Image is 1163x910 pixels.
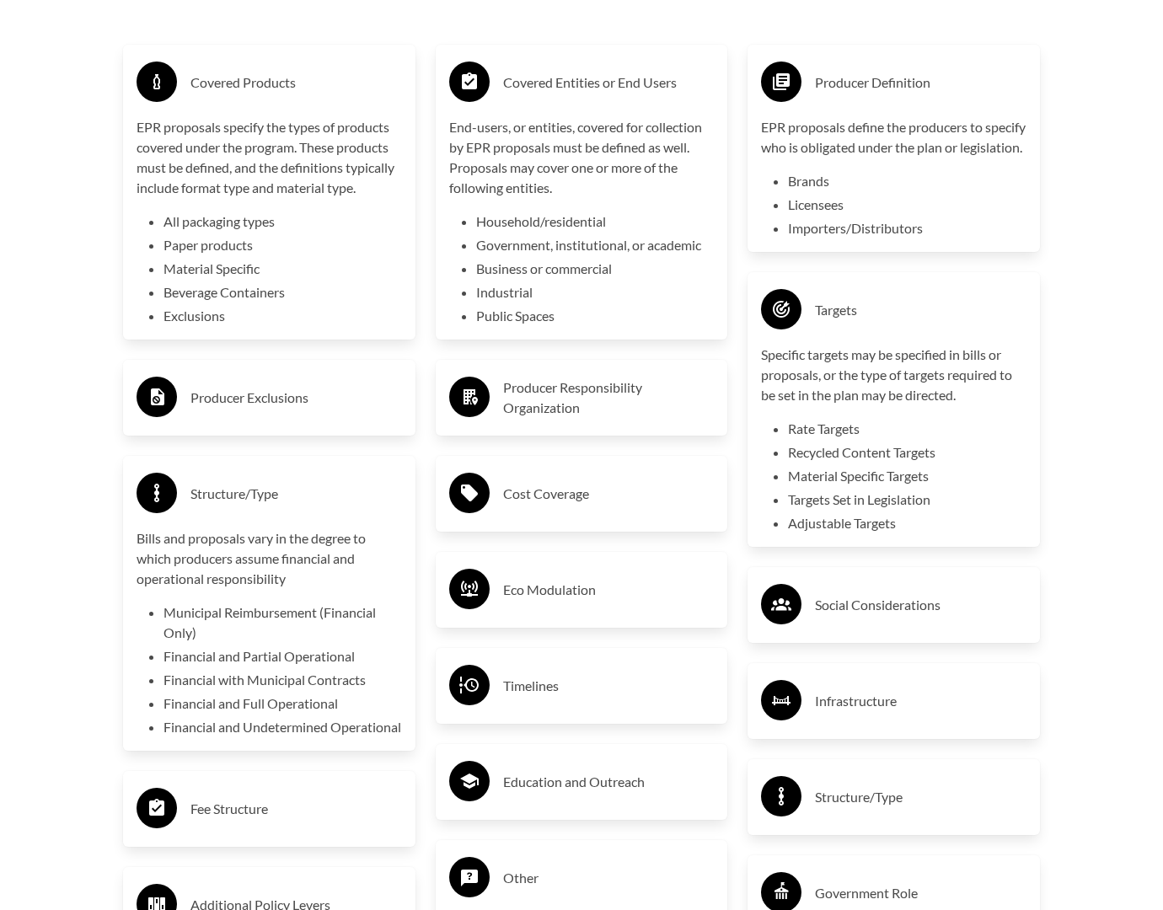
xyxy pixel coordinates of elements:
li: Licensees [788,195,1026,215]
h3: Education and Outreach [503,768,715,795]
li: Financial and Full Operational [163,693,402,714]
li: Brands [788,171,1026,191]
h3: Covered Products [190,69,402,96]
li: Paper products [163,235,402,255]
li: Government, institutional, or academic [476,235,715,255]
li: Exclusions [163,306,402,326]
li: Material Specific [163,259,402,279]
h3: Covered Entities or End Users [503,69,715,96]
h3: Producer Exclusions [190,384,402,411]
h3: Producer Definition [815,69,1026,96]
h3: Other [503,864,715,891]
p: EPR proposals specify the types of products covered under the program. These products must be def... [137,117,402,198]
h3: Structure/Type [190,480,402,507]
h3: Targets [815,297,1026,324]
h3: Producer Responsibility Organization [503,377,715,418]
h3: Cost Coverage [503,480,715,507]
h3: Social Considerations [815,591,1026,618]
li: Public Spaces [476,306,715,326]
li: Household/residential [476,211,715,232]
li: Municipal Reimbursement (Financial Only) [163,602,402,643]
li: Financial and Partial Operational [163,646,402,666]
li: Industrial [476,282,715,302]
li: Adjustable Targets [788,513,1026,533]
li: Business or commercial [476,259,715,279]
h3: Eco Modulation [503,576,715,603]
li: Recycled Content Targets [788,442,1026,463]
h3: Infrastructure [815,688,1026,715]
h3: Structure/Type [815,784,1026,811]
p: Specific targets may be specified in bills or proposals, or the type of targets required to be se... [761,345,1026,405]
li: All packaging types [163,211,402,232]
li: Rate Targets [788,419,1026,439]
h3: Government Role [815,880,1026,907]
p: End-users, or entities, covered for collection by EPR proposals must be defined as well. Proposal... [449,117,715,198]
li: Beverage Containers [163,282,402,302]
h3: Timelines [503,672,715,699]
p: EPR proposals define the producers to specify who is obligated under the plan or legislation. [761,117,1026,158]
li: Material Specific Targets [788,466,1026,486]
h3: Fee Structure [190,795,402,822]
p: Bills and proposals vary in the degree to which producers assume financial and operational respon... [137,528,402,589]
li: Targets Set in Legislation [788,490,1026,510]
li: Importers/Distributors [788,218,1026,238]
li: Financial and Undetermined Operational [163,717,402,737]
li: Financial with Municipal Contracts [163,670,402,690]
